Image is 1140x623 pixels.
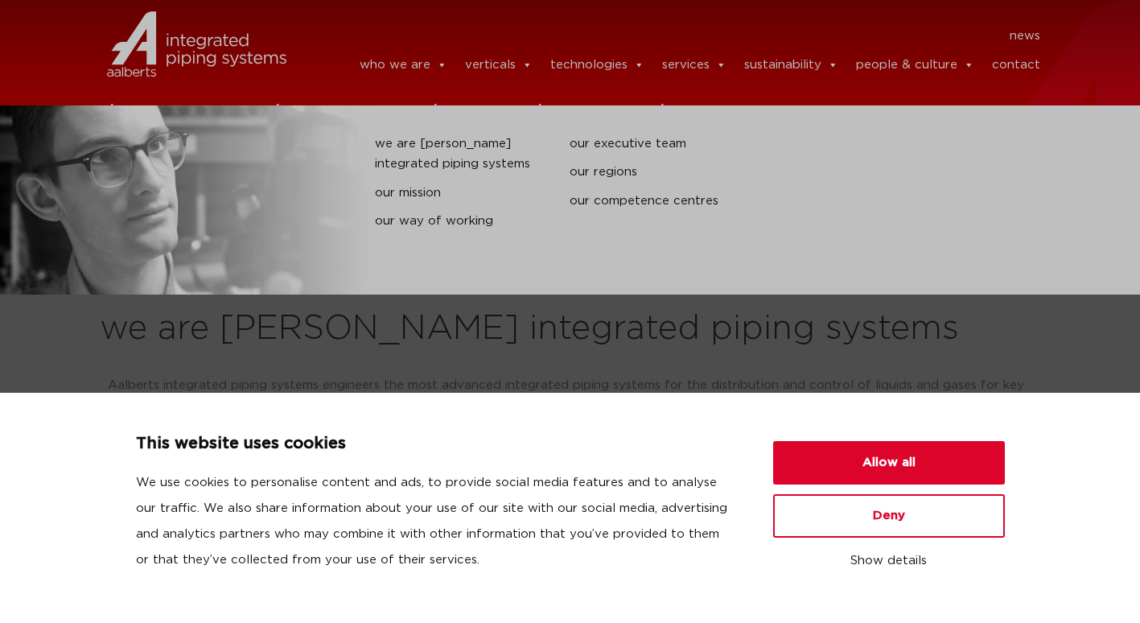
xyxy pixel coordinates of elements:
[375,134,545,175] a: we are [PERSON_NAME] integrated piping systems
[992,49,1040,81] a: contact
[136,431,735,457] p: This website uses cookies
[570,191,740,212] a: our competence centres
[550,49,644,81] a: technologies
[570,162,740,183] a: our regions
[773,547,1005,575] button: Show details
[136,470,735,573] p: We use cookies to personalise content and ads, to provide social media features and to analyse ou...
[773,441,1005,485] button: Allow all
[108,373,1033,450] p: Aalberts integrated piping systems engineers the most advanced integrated piping systems for the ...
[570,134,740,155] a: our executive team
[100,310,1041,349] h2: we are [PERSON_NAME] integrated piping systems
[744,49,838,81] a: sustainability
[311,23,1041,49] nav: Menu
[856,49,974,81] a: people & culture
[375,211,545,232] a: our way of working
[773,494,1005,538] button: Deny
[375,183,545,204] a: our mission
[465,49,533,81] a: verticals
[1010,23,1040,49] a: news
[662,49,726,81] a: services
[360,49,447,81] a: who we are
